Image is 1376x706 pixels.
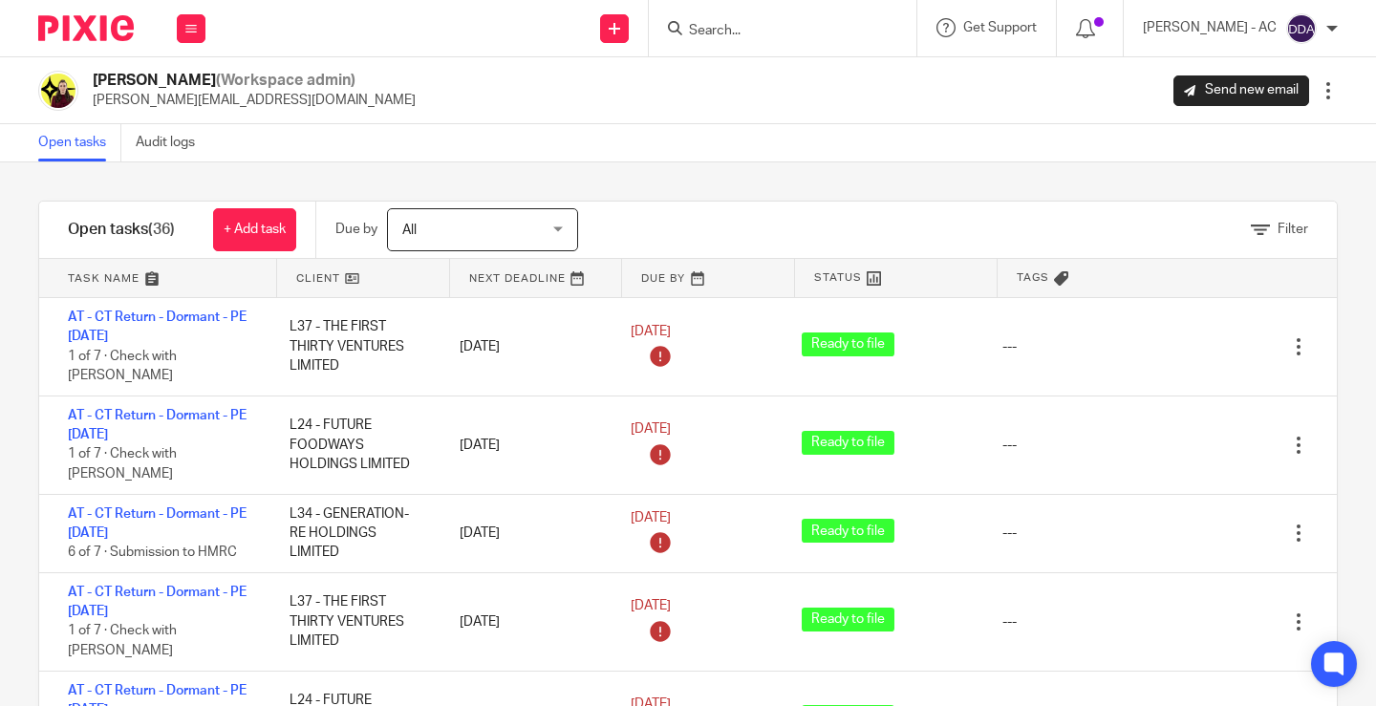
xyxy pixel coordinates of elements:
span: Filter [1278,223,1308,236]
span: Ready to file [802,431,894,455]
span: Status [814,269,862,286]
div: [DATE] [441,426,612,464]
span: Ready to file [802,332,894,356]
span: [DATE] [631,511,671,524]
div: L37 - THE FIRST THIRTY VENTURES LIMITED [270,308,441,385]
div: --- [1002,337,1017,356]
span: [DATE] [631,423,671,437]
span: Ready to file [802,519,894,543]
span: Ready to file [802,608,894,631]
span: 1 of 7 · Check with [PERSON_NAME] [68,448,177,481]
img: Megan-Starbridge.jpg [38,71,78,111]
span: [DATE] [631,325,671,338]
p: [PERSON_NAME][EMAIL_ADDRESS][DOMAIN_NAME] [93,91,416,110]
div: --- [1002,524,1017,543]
a: + Add task [213,208,296,251]
span: Tags [1017,269,1049,286]
div: [DATE] [441,514,612,552]
img: svg%3E [1286,13,1317,44]
div: --- [1002,436,1017,455]
h2: [PERSON_NAME] [93,71,416,91]
div: --- [1002,612,1017,631]
span: 1 of 7 · Check with [PERSON_NAME] [68,625,177,658]
span: (36) [148,222,175,237]
p: Due by [335,220,377,239]
div: [DATE] [441,328,612,366]
span: [DATE] [631,600,671,613]
a: Send new email [1173,75,1309,106]
a: Audit logs [136,124,209,161]
h1: Open tasks [68,220,175,240]
span: Get Support [963,21,1037,34]
div: L37 - THE FIRST THIRTY VENTURES LIMITED [270,583,441,660]
div: L34 - GENERATION-RE HOLDINGS LIMITED [270,495,441,572]
a: AT - CT Return - Dormant - PE [DATE] [68,409,247,441]
div: L24 - FUTURE FOODWAYS HOLDINGS LIMITED [270,406,441,483]
div: [DATE] [441,603,612,641]
span: All [402,224,417,237]
p: [PERSON_NAME] - AC [1143,18,1277,37]
a: AT - CT Return - Dormant - PE [DATE] [68,507,247,540]
a: AT - CT Return - Dormant - PE [DATE] [68,310,247,343]
input: Search [687,23,859,40]
span: (Workspace admin) [216,73,355,88]
img: Pixie [38,15,134,41]
span: 6 of 7 · Submission to HMRC [68,546,237,559]
span: 1 of 7 · Check with [PERSON_NAME] [68,350,177,383]
a: AT - CT Return - Dormant - PE [DATE] [68,586,247,618]
a: Open tasks [38,124,121,161]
